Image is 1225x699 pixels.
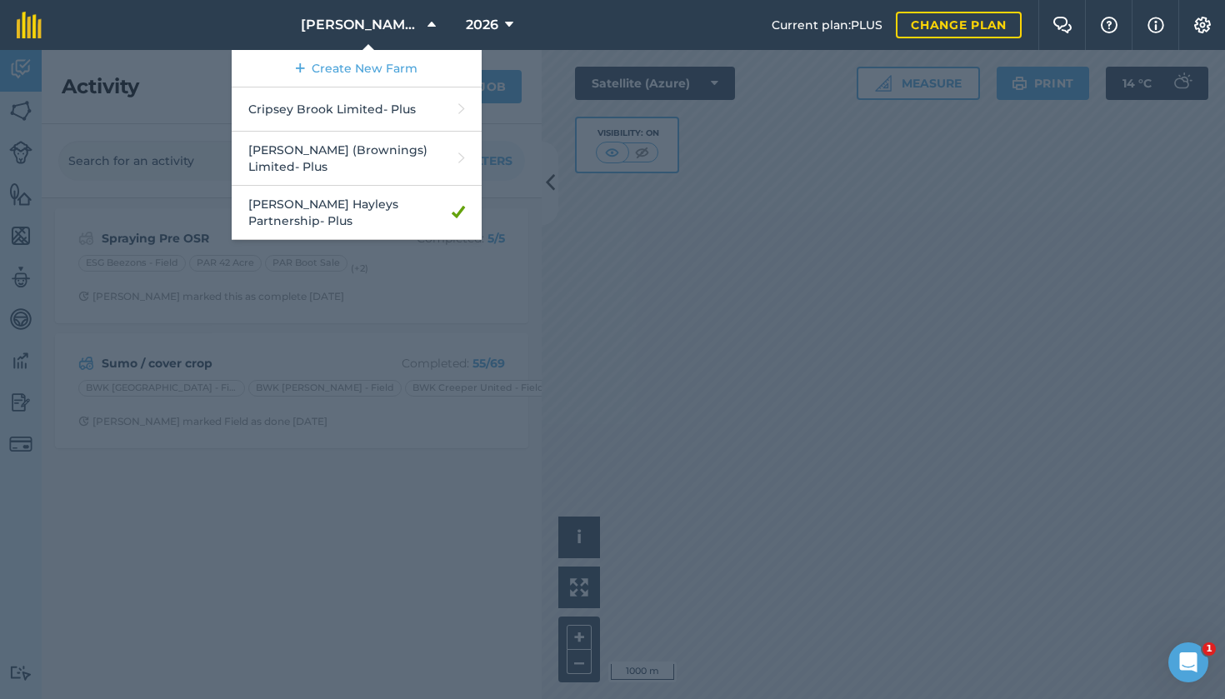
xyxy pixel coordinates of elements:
a: Cripsey Brook Limited- Plus [232,87,482,132]
a: Change plan [896,12,1022,38]
iframe: Intercom live chat [1168,642,1208,682]
span: 2026 [466,15,498,35]
img: A question mark icon [1099,17,1119,33]
a: [PERSON_NAME] Hayleys Partnership- Plus [232,186,482,240]
img: fieldmargin Logo [17,12,42,38]
img: Two speech bubbles overlapping with the left bubble in the forefront [1052,17,1072,33]
span: Current plan : PLUS [772,16,882,34]
img: svg+xml;base64,PHN2ZyB4bWxucz0iaHR0cDovL3d3dy53My5vcmcvMjAwMC9zdmciIHdpZHRoPSIxNyIgaGVpZ2h0PSIxNy... [1147,15,1164,35]
a: [PERSON_NAME] (Brownings) Limited- Plus [232,132,482,186]
span: [PERSON_NAME] Hayleys Partnership [301,15,421,35]
img: A cog icon [1192,17,1212,33]
span: 1 [1202,642,1216,656]
a: Create New Farm [232,50,482,87]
